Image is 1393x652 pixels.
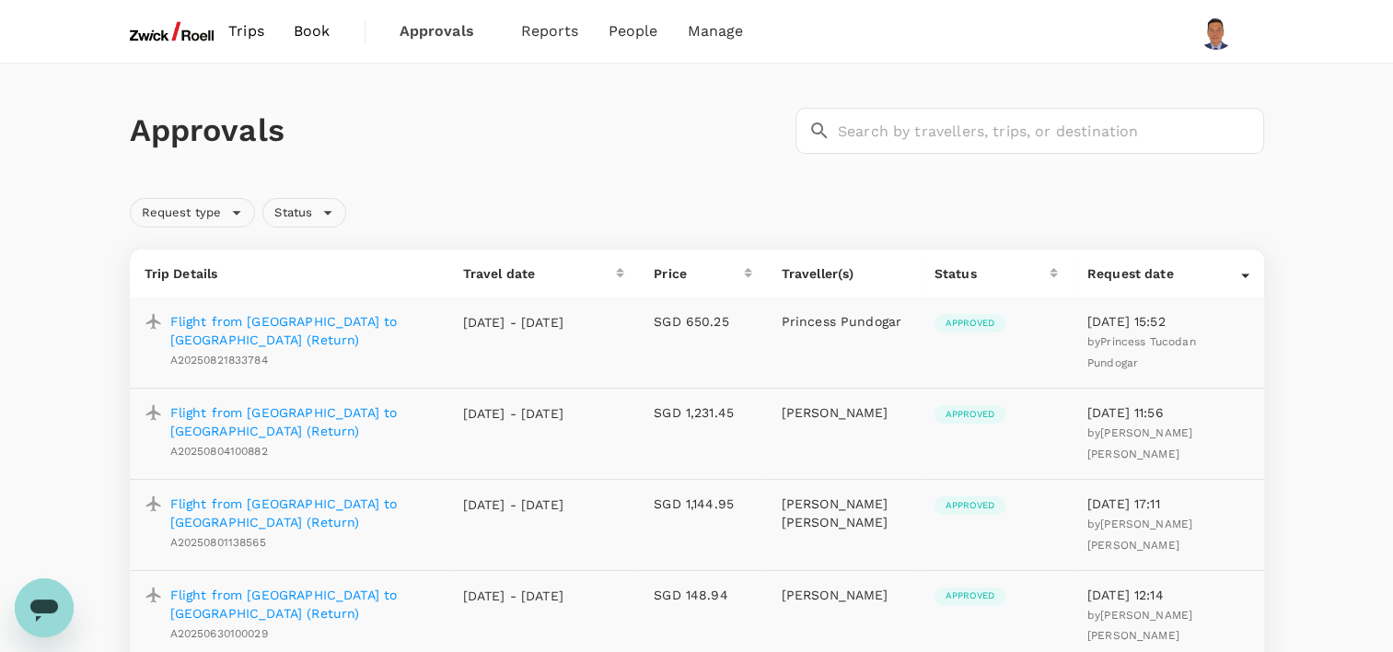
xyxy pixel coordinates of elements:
[1198,13,1235,50] img: Shaun Lim Chee Siong
[130,198,256,227] div: Request type
[463,264,617,283] div: Travel date
[15,578,74,637] iframe: Button to launch messaging window
[170,536,266,549] span: A20250801138565
[130,11,215,52] img: ZwickRoell Pte. Ltd.
[782,264,905,283] p: Traveller(s)
[1087,518,1192,552] span: [PERSON_NAME] [PERSON_NAME]
[521,20,579,42] span: Reports
[934,317,1005,330] span: Approved
[170,495,434,531] a: Flight from [GEOGRAPHIC_DATA] to [GEOGRAPHIC_DATA] (Return)
[609,20,658,42] span: People
[463,404,564,423] p: [DATE] - [DATE]
[1087,518,1192,552] span: by
[262,198,346,227] div: Status
[654,495,751,513] p: SGD 1,144.95
[654,312,751,331] p: SGD 650.25
[782,586,905,604] p: [PERSON_NAME]
[263,204,323,222] span: Status
[170,627,268,640] span: A20250630100029
[170,403,434,440] a: Flight from [GEOGRAPHIC_DATA] to [GEOGRAPHIC_DATA] (Return)
[1087,609,1192,643] span: by
[934,589,1005,602] span: Approved
[131,204,233,222] span: Request type
[463,587,564,605] p: [DATE] - [DATE]
[170,445,268,458] span: A20250804100882
[654,586,751,604] p: SGD 148.94
[654,264,743,283] div: Price
[782,403,905,422] p: [PERSON_NAME]
[463,495,564,514] p: [DATE] - [DATE]
[687,20,743,42] span: Manage
[130,111,788,150] h1: Approvals
[934,264,1050,283] div: Status
[654,403,751,422] p: SGD 1,231.45
[1087,609,1192,643] span: [PERSON_NAME] [PERSON_NAME]
[1087,403,1249,422] p: [DATE] 11:56
[1087,312,1249,331] p: [DATE] 15:52
[170,312,434,349] a: Flight from [GEOGRAPHIC_DATA] to [GEOGRAPHIC_DATA] (Return)
[170,586,434,623] a: Flight from [GEOGRAPHIC_DATA] to [GEOGRAPHIC_DATA] (Return)
[782,495,905,531] p: [PERSON_NAME] [PERSON_NAME]
[463,313,564,332] p: [DATE] - [DATE]
[1087,426,1192,460] span: [PERSON_NAME] [PERSON_NAME]
[1087,426,1192,460] span: by
[934,499,1005,512] span: Approved
[400,20,492,42] span: Approvals
[170,354,268,367] span: A20250821833784
[294,20,331,42] span: Book
[1087,335,1196,369] span: by
[1087,495,1249,513] p: [DATE] 17:11
[1087,586,1249,604] p: [DATE] 12:14
[1087,264,1241,283] div: Request date
[782,312,905,331] p: Princess Pundogar
[934,408,1005,421] span: Approved
[228,20,264,42] span: Trips
[1087,335,1196,369] span: Princess Tucodan Pundogar
[838,108,1264,154] input: Search by travellers, trips, or destination
[145,264,434,283] p: Trip Details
